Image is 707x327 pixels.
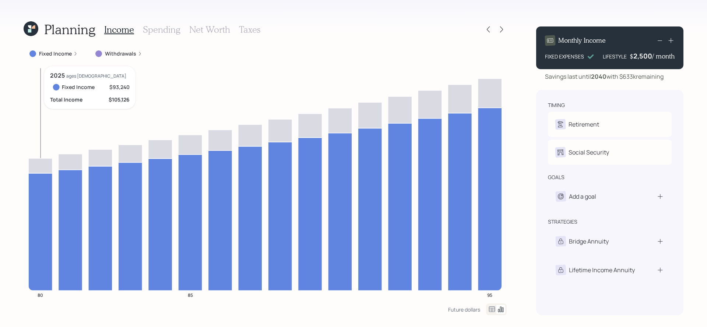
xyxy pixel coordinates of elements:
div: Future dollars [448,306,480,313]
h4: Monthly Income [558,36,606,45]
div: strategies [548,218,577,225]
div: goals [548,174,564,181]
div: Savings last until with $633k remaining [545,72,664,81]
div: 2,500 [633,51,652,60]
h4: $ [630,52,633,60]
h4: / month [652,52,675,60]
b: 2040 [591,72,606,81]
div: Add a goal [569,192,596,201]
h3: Taxes [239,24,260,35]
h3: Income [104,24,134,35]
div: LIFESTYLE [603,53,627,60]
h3: Spending [143,24,180,35]
div: Retirement [569,120,599,129]
div: Lifetime Income Annuity [569,266,635,274]
label: Withdrawals [105,50,136,57]
div: Bridge Annuity [569,237,609,246]
div: timing [548,102,565,109]
tspan: 85 [188,292,193,298]
tspan: 95 [487,292,492,298]
h3: Net Worth [189,24,230,35]
h1: Planning [44,21,95,37]
div: FIXED EXPENSES [545,53,584,60]
tspan: 80 [38,292,43,298]
label: Fixed Income [39,50,72,57]
div: Social Security [569,148,609,157]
